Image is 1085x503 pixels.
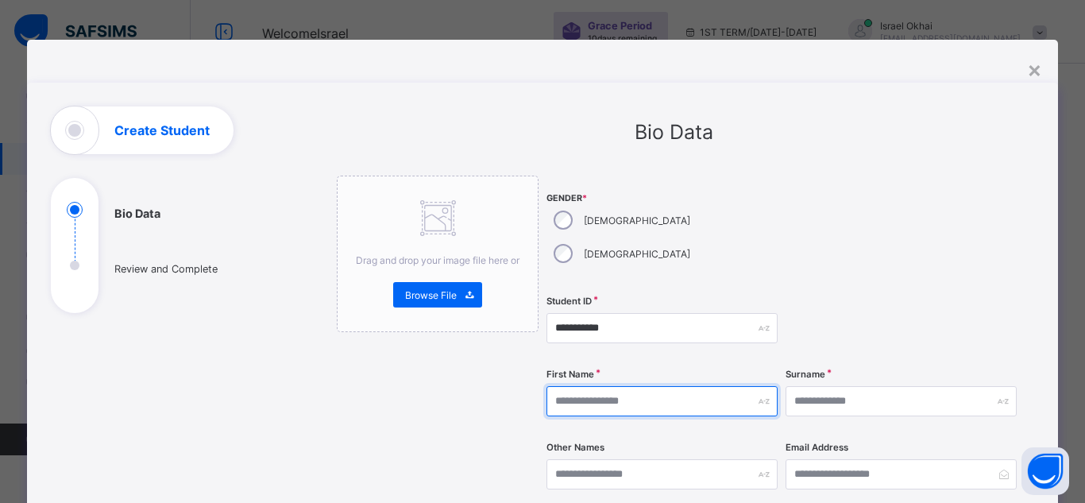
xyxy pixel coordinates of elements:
[356,254,519,266] span: Drag and drop your image file here or
[405,289,457,301] span: Browse File
[584,248,690,260] label: [DEMOGRAPHIC_DATA]
[546,442,604,453] label: Other Names
[635,120,713,144] span: Bio Data
[1021,447,1069,495] button: Open asap
[546,193,778,203] span: Gender
[546,296,592,307] label: Student ID
[786,369,825,380] label: Surname
[786,442,848,453] label: Email Address
[546,369,594,380] label: First Name
[337,176,539,332] div: Drag and drop your image file here orBrowse File
[1027,56,1042,83] div: ×
[114,124,210,137] h1: Create Student
[584,215,690,226] label: [DEMOGRAPHIC_DATA]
